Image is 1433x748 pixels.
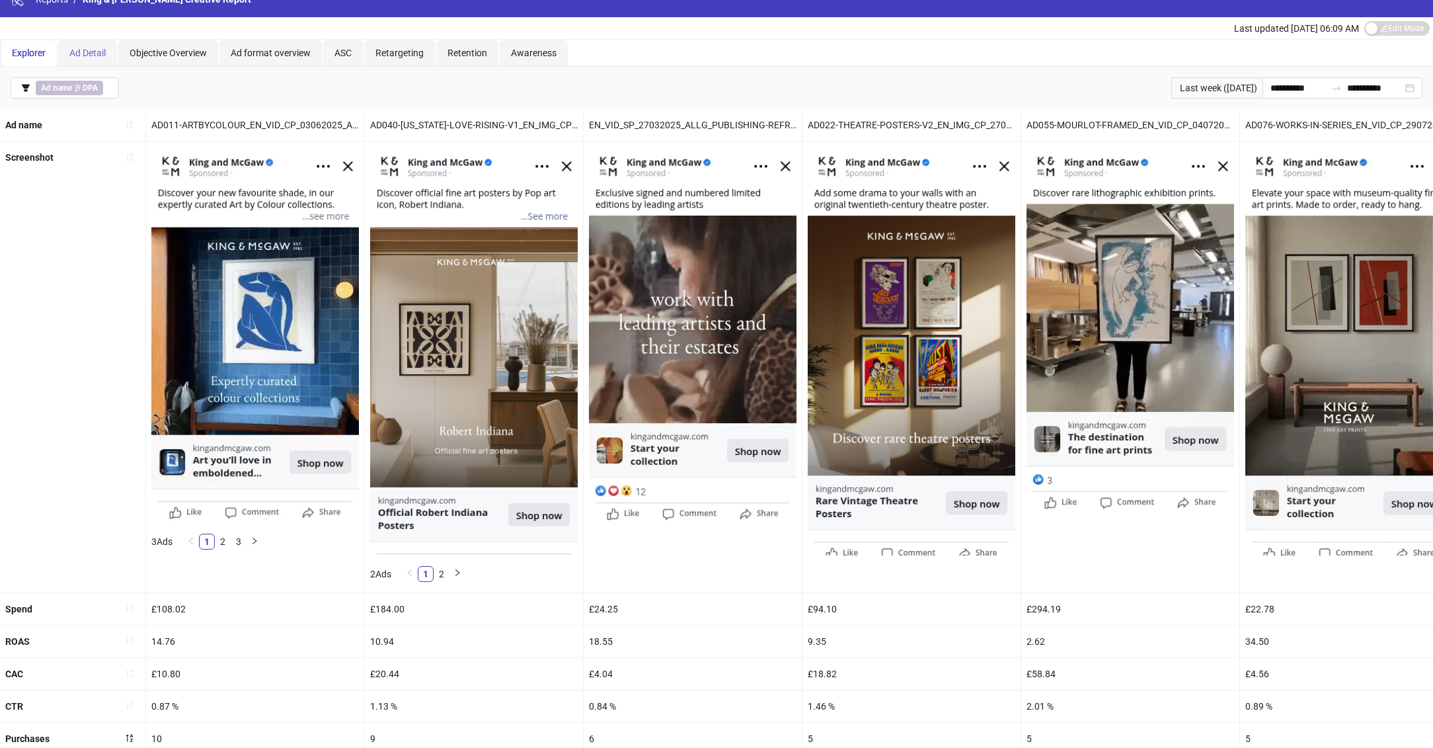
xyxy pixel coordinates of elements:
[200,534,214,549] a: 1
[370,569,391,579] span: 2 Ads
[418,566,434,582] li: 1
[5,120,42,130] b: Ad name
[5,604,32,614] b: Spend
[365,626,583,657] div: 10.94
[183,534,199,550] button: left
[11,77,119,99] button: Ad name ∌ DPA
[125,733,134,743] span: sort-descending
[215,534,230,549] a: 2
[5,733,50,744] b: Purchases
[151,147,359,523] img: Screenshot 6759601445918
[69,48,106,58] span: Ad Detail
[375,48,424,58] span: Retargeting
[802,109,1021,141] div: AD022-THEATRE-POSTERS-V2_EN_IMG_CP_27062025_ALLG_CC_SC3_None_THEATRE
[1331,83,1342,93] span: swap-right
[584,690,802,722] div: 0.84 %
[247,534,262,550] button: right
[5,669,23,679] b: CAC
[36,81,103,95] span: ∌
[5,152,54,163] b: Screenshot
[1171,77,1262,99] div: Last week ([DATE])
[808,147,1015,555] img: Screenshot 6789702965718
[589,147,796,524] img: Screenshot 6662054272118
[434,566,449,582] li: 2
[365,690,583,722] div: 1.13 %
[130,48,207,58] span: Objective Overview
[511,48,557,58] span: Awareness
[584,109,802,141] div: EN_VID_SP_27032025_ALLG_PUBLISHING-REFRESH_CC_None_USP4_INTERIORS-AI
[1234,23,1359,34] span: Last updated [DATE] 06:09 AM
[125,636,134,645] span: sort-ascending
[584,658,802,690] div: £4.04
[402,566,418,582] button: left
[215,534,231,550] li: 2
[1021,593,1239,625] div: £294.19
[231,48,311,58] span: Ad format overview
[125,153,134,162] span: sort-ascending
[418,567,433,581] a: 1
[406,569,414,577] span: left
[449,566,465,582] button: right
[231,534,246,549] a: 3
[1026,147,1234,513] img: Screenshot 6824650415318
[1021,626,1239,657] div: 2.62
[802,593,1021,625] div: £94.10
[584,626,802,657] div: 18.55
[125,120,134,130] span: sort-ascending
[402,566,418,582] li: Previous Page
[5,636,30,647] b: ROAS
[125,604,134,613] span: sort-ascending
[1021,109,1239,141] div: AD055-MOURLOT-FRAMED_EN_VID_CP_04072025_ALLG_CC_SC3_None_INTERIORS
[247,534,262,550] li: Next Page
[183,534,199,550] li: Previous Page
[41,83,72,93] b: Ad name
[365,658,583,690] div: £20.44
[1331,83,1342,93] span: to
[83,83,98,93] b: DPA
[187,537,195,545] span: left
[231,534,247,550] li: 3
[146,626,364,657] div: 14.76
[802,658,1021,690] div: £18.82
[1021,658,1239,690] div: £58.84
[199,534,215,550] li: 1
[802,626,1021,657] div: 9.35
[447,48,487,58] span: Retention
[434,567,449,581] a: 2
[125,669,134,678] span: sort-ascending
[12,48,46,58] span: Explorer
[453,569,461,577] span: right
[334,48,352,58] span: ASC
[365,593,583,625] div: £184.00
[370,147,578,555] img: Screenshot 6824632812718
[802,690,1021,722] div: 1.46 %
[449,566,465,582] li: Next Page
[584,593,802,625] div: £24.25
[365,109,583,141] div: AD040-[US_STATE]-LOVE-RISING-V1_EN_IMG_CP_27062025_ALLG_CC_SC3_None_INTERIORS
[146,658,364,690] div: £10.80
[21,83,30,93] span: filter
[125,701,134,710] span: sort-ascending
[5,701,23,712] b: CTR
[146,690,364,722] div: 0.87 %
[146,109,364,141] div: AD011-ARTBYCOLOUR_EN_VID_CP_03062025_ALLG_CC_SC3_None_COLOUR
[251,537,258,545] span: right
[151,536,173,547] span: 3 Ads
[146,593,364,625] div: £108.02
[1021,690,1239,722] div: 2.01 %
